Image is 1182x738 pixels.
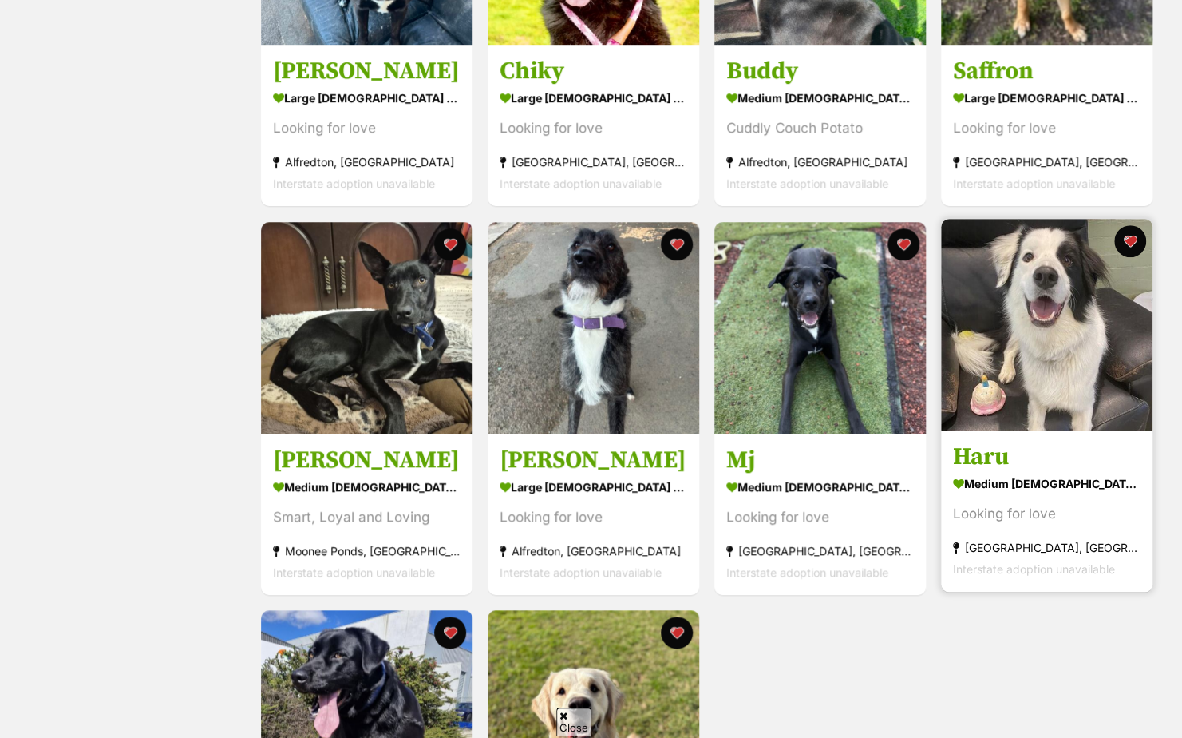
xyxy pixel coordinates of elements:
[714,433,926,595] a: Mj medium [DEMOGRAPHIC_DATA] Dog Looking for love [GEOGRAPHIC_DATA], [GEOGRAPHIC_DATA] Interstate...
[953,177,1115,191] span: Interstate adoption unavailable
[273,57,461,87] h3: [PERSON_NAME]
[953,118,1140,140] div: Looking for love
[726,177,888,191] span: Interstate adoption unavailable
[953,87,1140,110] div: large [DEMOGRAPHIC_DATA] Dog
[953,152,1140,173] div: [GEOGRAPHIC_DATA], [GEOGRAPHIC_DATA]
[273,506,461,528] div: Smart, Loyal and Loving
[500,177,662,191] span: Interstate adoption unavailable
[261,222,472,434] img: Valdez
[500,87,687,110] div: large [DEMOGRAPHIC_DATA] Dog
[953,503,1140,525] div: Looking for love
[273,87,461,110] div: large [DEMOGRAPHIC_DATA] Dog
[261,45,472,207] a: [PERSON_NAME] large [DEMOGRAPHIC_DATA] Dog Looking for love Alfredton, [GEOGRAPHIC_DATA] Intersta...
[714,222,926,434] img: Mj
[261,433,472,595] a: [PERSON_NAME] medium [DEMOGRAPHIC_DATA] Dog Smart, Loyal and Loving Moonee Ponds, [GEOGRAPHIC_DAT...
[726,118,914,140] div: Cuddly Couch Potato
[726,475,914,498] div: medium [DEMOGRAPHIC_DATA] Dog
[488,222,699,434] img: Walter
[273,177,435,191] span: Interstate adoption unavailable
[661,228,693,260] button: favourite
[941,45,1152,207] a: Saffron large [DEMOGRAPHIC_DATA] Dog Looking for love [GEOGRAPHIC_DATA], [GEOGRAPHIC_DATA] Inters...
[500,506,687,528] div: Looking for love
[887,228,919,260] button: favourite
[500,565,662,579] span: Interstate adoption unavailable
[500,57,687,87] h3: Chiky
[726,540,914,561] div: [GEOGRAPHIC_DATA], [GEOGRAPHIC_DATA]
[273,475,461,498] div: medium [DEMOGRAPHIC_DATA] Dog
[556,708,591,736] span: Close
[726,87,914,110] div: medium [DEMOGRAPHIC_DATA] Dog
[500,540,687,561] div: Alfredton, [GEOGRAPHIC_DATA]
[661,617,693,649] button: favourite
[273,445,461,475] h3: [PERSON_NAME]
[273,118,461,140] div: Looking for love
[1114,225,1146,257] button: favourite
[953,57,1140,87] h3: Saffron
[500,118,687,140] div: Looking for love
[500,475,687,498] div: large [DEMOGRAPHIC_DATA] Dog
[273,152,461,173] div: Alfredton, [GEOGRAPHIC_DATA]
[726,57,914,87] h3: Buddy
[500,445,687,475] h3: [PERSON_NAME]
[726,445,914,475] h3: Mj
[726,152,914,173] div: Alfredton, [GEOGRAPHIC_DATA]
[488,433,699,595] a: [PERSON_NAME] large [DEMOGRAPHIC_DATA] Dog Looking for love Alfredton, [GEOGRAPHIC_DATA] Intersta...
[434,617,466,649] button: favourite
[273,540,461,561] div: Moonee Ponds, [GEOGRAPHIC_DATA]
[953,537,1140,558] div: [GEOGRAPHIC_DATA], [GEOGRAPHIC_DATA]
[500,152,687,173] div: [GEOGRAPHIC_DATA], [GEOGRAPHIC_DATA]
[941,430,1152,592] a: Haru medium [DEMOGRAPHIC_DATA] Dog Looking for love [GEOGRAPHIC_DATA], [GEOGRAPHIC_DATA] Intersta...
[273,565,435,579] span: Interstate adoption unavailable
[941,219,1152,430] img: Haru
[434,228,466,260] button: favourite
[953,562,1115,576] span: Interstate adoption unavailable
[488,45,699,207] a: Chiky large [DEMOGRAPHIC_DATA] Dog Looking for love [GEOGRAPHIC_DATA], [GEOGRAPHIC_DATA] Intersta...
[726,506,914,528] div: Looking for love
[953,472,1140,495] div: medium [DEMOGRAPHIC_DATA] Dog
[726,565,888,579] span: Interstate adoption unavailable
[714,45,926,207] a: Buddy medium [DEMOGRAPHIC_DATA] Dog Cuddly Couch Potato Alfredton, [GEOGRAPHIC_DATA] Interstate a...
[953,442,1140,472] h3: Haru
